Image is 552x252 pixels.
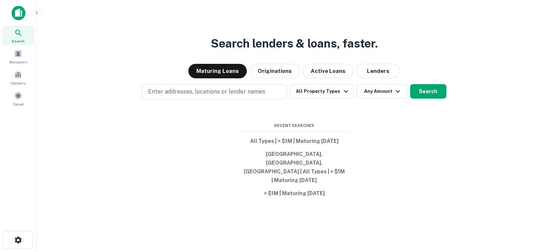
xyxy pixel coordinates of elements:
a: Borrowers [2,47,34,66]
button: Active Loans [303,64,353,78]
span: Saved [13,101,24,107]
span: Contacts [11,80,25,86]
button: Enter addresses, locations or lender names [142,84,287,99]
button: > $1M | Maturing [DATE] [240,187,349,200]
a: Search [2,26,34,45]
iframe: Chat Widget [516,194,552,229]
p: Enter addresses, locations or lender names [148,87,265,96]
button: All Property Types [290,84,353,99]
button: Any Amount [356,84,407,99]
span: Borrowers [9,59,27,65]
button: Originations [250,64,300,78]
button: Lenders [356,64,400,78]
a: Contacts [2,68,34,87]
span: Recent Searches [240,123,349,129]
button: All Types | > $1M | Maturing [DATE] [240,135,349,148]
button: [GEOGRAPHIC_DATA], [GEOGRAPHIC_DATA], [GEOGRAPHIC_DATA] | All Types | > $1M | Maturing [DATE] [240,148,349,187]
button: Search [410,84,446,99]
button: Maturing Loans [188,64,247,78]
span: Search [12,38,25,44]
img: capitalize-icon.png [12,6,25,20]
a: Saved [2,89,34,108]
h3: Search lenders & loans, faster. [211,35,378,52]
